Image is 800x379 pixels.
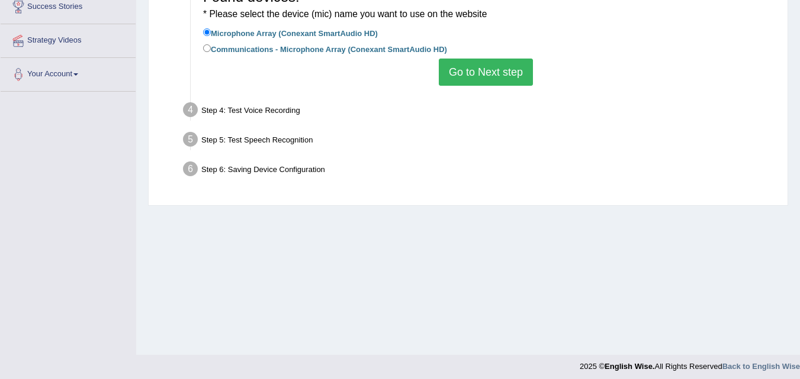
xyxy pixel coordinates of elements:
label: Microphone Array (Conexant SmartAudio HD) [203,26,378,39]
input: Communications - Microphone Array (Conexant SmartAudio HD) [203,44,211,52]
label: Communications - Microphone Array (Conexant SmartAudio HD) [203,42,447,55]
button: Go to Next step [439,59,533,86]
div: Step 4: Test Voice Recording [178,99,782,125]
div: Step 5: Test Speech Recognition [178,128,782,154]
a: Back to English Wise [722,362,800,371]
div: 2025 © All Rights Reserved [580,355,800,372]
input: Microphone Array (Conexant SmartAudio HD) [203,28,211,36]
div: Step 6: Saving Device Configuration [178,158,782,184]
a: Your Account [1,58,136,88]
a: Strategy Videos [1,24,136,54]
small: * Please select the device (mic) name you want to use on the website [203,9,487,19]
strong: English Wise. [605,362,654,371]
